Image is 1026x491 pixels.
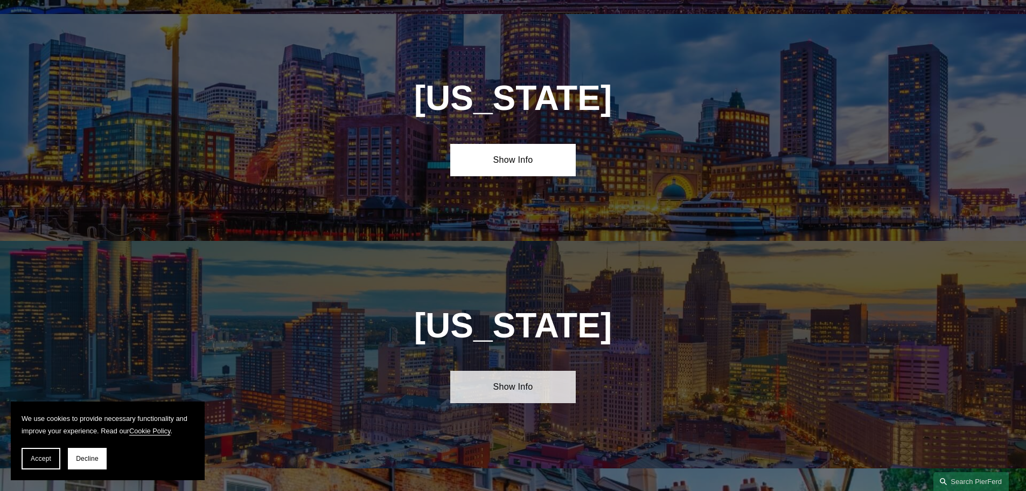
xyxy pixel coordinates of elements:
[31,455,51,462] span: Accept
[356,79,670,118] h1: [US_STATE]
[933,472,1009,491] a: Search this site
[450,144,576,176] a: Show Info
[387,306,639,345] h1: [US_STATE]
[22,412,194,437] p: We use cookies to provide necessary functionality and improve your experience. Read our .
[129,427,171,435] a: Cookie Policy
[11,402,205,480] section: Cookie banner
[76,455,99,462] span: Decline
[68,448,107,469] button: Decline
[450,371,576,403] a: Show Info
[22,448,60,469] button: Accept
